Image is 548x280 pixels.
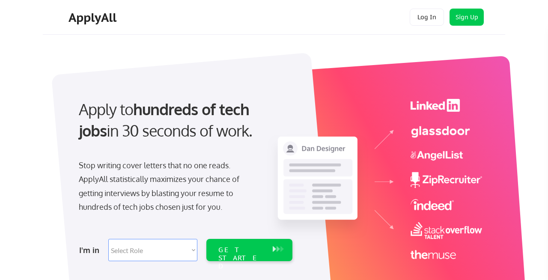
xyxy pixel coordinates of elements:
button: Sign Up [450,9,484,26]
strong: hundreds of tech jobs [79,99,253,140]
div: Stop writing cover letters that no one reads. ApplyAll statistically maximizes your chance of get... [79,158,255,214]
div: I'm in [79,243,103,257]
div: ApplyAll [68,10,119,25]
div: Apply to in 30 seconds of work. [79,98,289,142]
button: Log In [410,9,444,26]
div: GET STARTED [218,246,264,271]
